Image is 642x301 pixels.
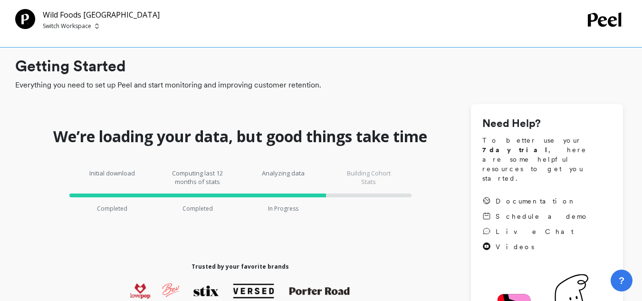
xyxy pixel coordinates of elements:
p: Computing last 12 months of stats [169,169,226,186]
h1: Trusted by your favorite brands [192,263,289,271]
a: Schedule a demo [482,212,589,221]
strong: 7 day trial [482,146,548,154]
span: Videos [496,242,534,252]
a: Documentation [482,196,589,206]
p: Initial download [84,169,141,186]
h1: Getting Started [15,55,623,78]
span: Documentation [496,196,576,206]
a: Videos [482,242,589,252]
span: Live Chat [496,227,574,236]
p: Completed [97,205,127,213]
img: picker [95,22,99,30]
p: Building Cohort Stats [340,169,397,186]
p: Switch Workspace [43,22,91,30]
span: Everything you need to set up Peel and start monitoring and improving customer retention. [15,79,623,91]
p: Completed [182,205,213,213]
h1: Need Help? [482,116,612,132]
button: ? [611,270,632,291]
img: Team Profile [15,9,35,29]
span: To better use your , here are some helpful resources to get you started. [482,136,612,183]
span: Schedule a demo [496,212,589,221]
p: Analyzing data [255,169,312,186]
h1: We’re loading your data, but good things take time [53,127,427,146]
p: In Progress [268,205,298,213]
span: ? [619,274,624,287]
p: Wild Foods [GEOGRAPHIC_DATA] [43,9,160,20]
